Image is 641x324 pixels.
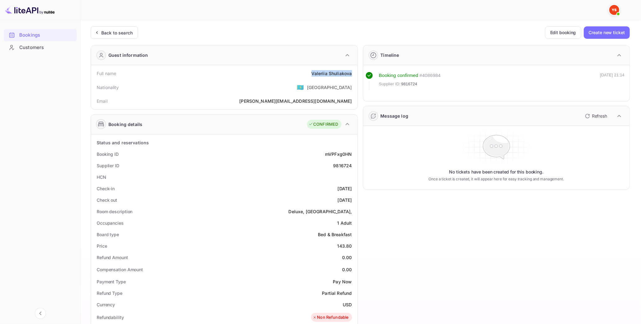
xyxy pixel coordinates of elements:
a: Bookings [4,29,77,41]
ya-tr-span: Booking details [108,121,142,128]
ya-tr-span: Occupancies [97,220,124,226]
ya-tr-span: confirmed [397,73,418,78]
ya-tr-span: Shuliakova [329,71,352,76]
ya-tr-span: [GEOGRAPHIC_DATA] [307,85,352,90]
ya-tr-span: Supplier ID: [379,82,401,86]
ya-tr-span: Back to search [101,30,133,35]
div: 143.80 [337,243,352,249]
ya-tr-span: Check out [97,197,117,203]
ya-tr-span: Booking ID [97,151,119,157]
ya-tr-span: Edit booking [550,29,576,36]
ya-tr-span: Refundability [97,315,124,320]
ya-tr-span: Once a ticket is created, it will appear here for easy tracking and management. [428,176,564,182]
button: Edit booking [545,26,581,39]
ya-tr-span: Full name [97,71,116,76]
ya-tr-span: Valeriia [312,71,327,76]
span: United States [297,82,304,93]
ya-tr-span: Refresh [592,113,607,119]
div: Customers [4,42,77,54]
ya-tr-span: Pay Now [333,279,352,284]
ya-tr-span: Refund Amount [97,255,128,260]
div: [DATE] [338,185,352,192]
ya-tr-span: [PERSON_NAME][EMAIL_ADDRESS][DOMAIN_NAME] [239,98,352,104]
img: Yandex Support [609,5,619,15]
ya-tr-span: USD [343,302,352,307]
ya-tr-span: HCN [97,174,106,180]
ya-tr-span: Message log [381,113,409,119]
ya-tr-span: Timeline [381,52,399,58]
div: [DATE] [338,197,352,203]
ya-tr-span: Guest information [108,52,148,58]
ya-tr-span: CONFIRMED [313,121,338,128]
ya-tr-span: [DATE] 21:14 [600,73,625,77]
img: LiteAPI logo [5,5,55,15]
ya-tr-span: Room description [97,209,132,214]
ya-tr-span: Price [97,243,107,249]
button: Refresh [581,111,610,121]
ya-tr-span: Board type [97,232,119,237]
ya-tr-span: Customers [19,44,44,51]
button: Create new ticket [584,26,630,39]
ya-tr-span: Payment Type [97,279,126,284]
ya-tr-span: Booking [379,73,396,78]
ya-tr-span: Email [97,98,108,104]
ya-tr-span: Currency [97,302,115,307]
ya-tr-span: mVPFxg0HN [325,151,352,157]
ya-tr-span: Check-in [97,186,115,191]
ya-tr-span: Deluxe, [GEOGRAPHIC_DATA], [289,209,352,214]
ya-tr-span: 1 Adult [337,220,352,226]
ya-tr-span: Nationality [97,85,119,90]
ya-tr-span: Status and reservations [97,140,149,145]
button: Collapse navigation [35,308,46,319]
ya-tr-span: Compensation Amount [97,267,143,272]
div: 0.00 [342,254,352,261]
ya-tr-span: Partial Refund [322,290,352,296]
ya-tr-span: No tickets have been created for this booking. [449,169,543,175]
div: 0.00 [342,266,352,273]
ya-tr-span: Refund Type [97,290,122,296]
ya-tr-span: Bookings [19,32,40,39]
ya-tr-span: Bed & Breakfast [318,232,352,237]
ya-tr-span: Create new ticket [589,29,625,36]
ya-tr-span: 🇰🇿 [297,84,304,91]
div: # 4086984 [419,72,441,79]
ya-tr-span: Supplier ID [97,163,119,168]
ya-tr-span: Non Refundable [317,314,349,321]
ya-tr-span: 9816724 [401,82,417,86]
div: 9816724 [333,162,352,169]
a: Customers [4,42,77,53]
